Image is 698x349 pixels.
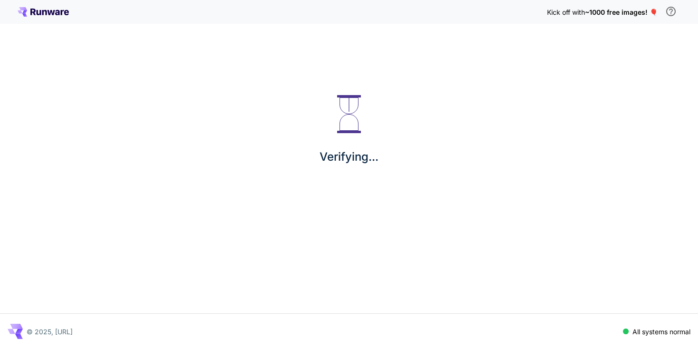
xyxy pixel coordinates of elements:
p: Verifying... [320,148,378,165]
p: All systems normal [632,327,690,337]
span: Kick off with [547,8,585,16]
button: In order to qualify for free credit, you need to sign up with a business email address and click ... [661,2,680,21]
span: ~1000 free images! 🎈 [585,8,658,16]
p: © 2025, [URL] [27,327,73,337]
